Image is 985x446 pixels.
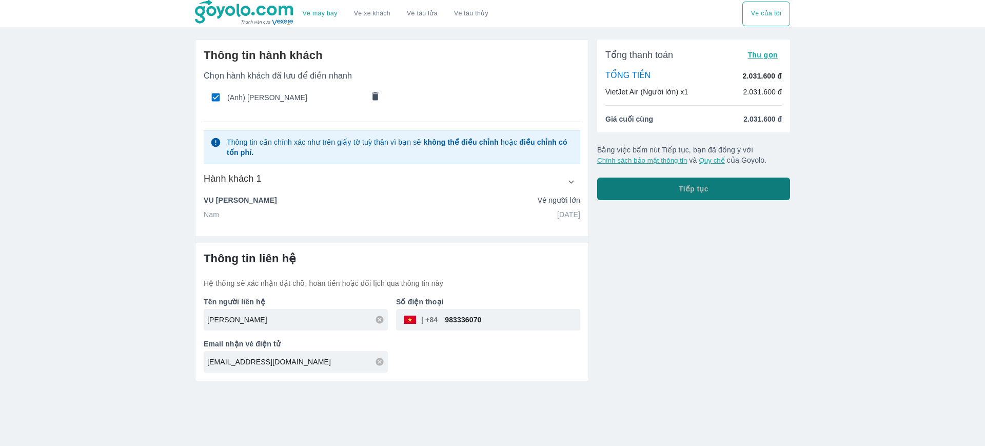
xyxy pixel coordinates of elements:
[605,49,673,61] span: Tổng thanh toán
[204,48,580,63] h6: Thông tin hành khách
[204,340,281,348] b: Email nhận vé điện tử
[557,209,580,220] p: [DATE]
[204,298,265,306] b: Tên người liên hệ
[597,145,790,165] p: Bằng việc bấm nút Tiếp tục, bạn đã đồng ý với và của Goyolo.
[227,137,574,158] p: Thông tin cần chính xác như trên giấy tờ tuỳ thân vì bạn sẽ hoặc
[204,251,580,266] h6: Thông tin liên hệ
[204,195,277,205] p: VU [PERSON_NAME]
[204,278,580,288] p: Hệ thống sẽ xác nhận đặt chỗ, hoàn tiền hoặc đổi lịch qua thông tin này
[679,184,708,194] span: Tiếp tục
[597,157,687,164] button: Chính sách bảo mật thông tin
[294,2,497,26] div: choose transportation mode
[597,178,790,200] button: Tiếp tục
[204,71,580,81] p: Chọn hành khách đã lưu để điền nhanh
[743,87,782,97] p: 2.031.600 đ
[396,298,444,306] b: Số điện thoại
[743,114,782,124] span: 2.031.600 đ
[354,10,390,17] a: Vé xe khách
[538,195,580,205] p: Vé người lớn
[227,92,364,103] span: (Anh) [PERSON_NAME]
[605,114,653,124] span: Giá cuối cùng
[742,2,790,26] button: Vé của tôi
[699,157,724,164] button: Quy chế
[605,87,688,97] p: VietJet Air (Người lớn) x1
[743,48,782,62] button: Thu gọn
[365,87,386,108] button: comments
[207,315,388,325] input: Ví dụ: NGUYEN VAN A
[207,357,388,367] input: Ví dụ: abc@gmail.com
[747,51,778,59] span: Thu gọn
[742,2,790,26] div: choose transportation mode
[303,10,338,17] a: Vé máy bay
[399,2,446,26] a: Vé tàu lửa
[446,2,497,26] button: Vé tàu thủy
[605,70,651,82] p: TỔNG TIỀN
[204,209,219,220] p: Nam
[424,138,499,146] strong: không thể điều chỉnh
[204,172,262,185] h6: Hành khách 1
[743,71,782,81] p: 2.031.600 đ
